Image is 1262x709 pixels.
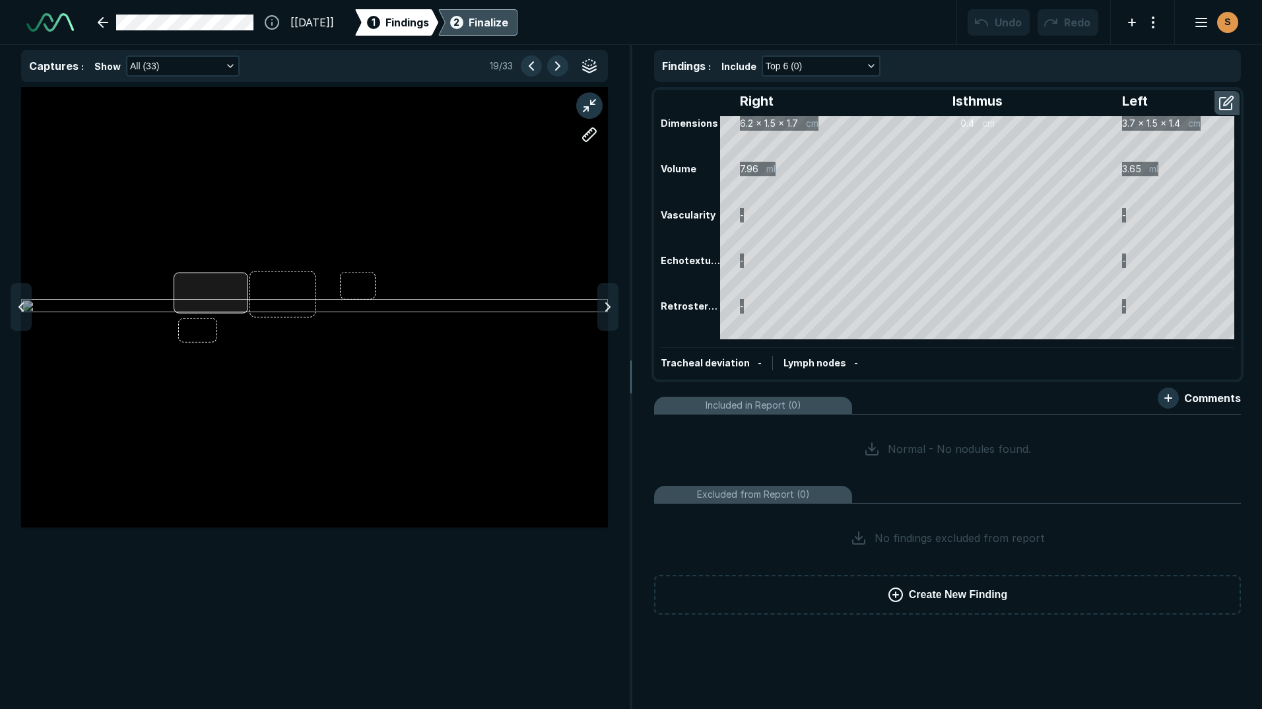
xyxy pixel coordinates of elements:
[697,487,810,502] span: Excluded from Report (0)
[372,15,376,29] span: 1
[909,587,1007,603] span: Create New Finding
[29,59,79,73] span: Captures
[854,357,858,368] span: -
[875,530,1045,546] span: No findings excluded from report
[654,575,1241,615] button: Create New Finding
[490,59,513,73] span: 19 / 33
[721,59,756,73] span: Include
[26,13,74,32] img: See-Mode Logo
[766,59,802,73] span: Top 6 (0)
[706,398,801,413] span: Included in Report (0)
[453,15,459,29] span: 2
[290,15,334,30] span: [[DATE]]
[662,59,706,73] span: Findings
[385,15,429,30] span: Findings
[1217,12,1238,33] div: avatar-name
[469,15,508,30] div: Finalize
[1184,390,1241,406] span: Comments
[81,61,84,72] span: :
[1185,9,1241,36] button: avatar-name
[708,61,711,72] span: :
[783,357,846,368] span: Lymph nodes
[1224,15,1230,29] span: S
[888,441,1031,457] span: Normal - No nodules found.
[661,357,750,368] span: Tracheal deviation
[94,59,121,73] span: Show
[1038,9,1098,36] button: Redo
[654,486,1241,567] li: Excluded from Report (0)No findings excluded from report
[438,9,517,36] div: 2Finalize
[21,8,79,37] a: See-Mode Logo
[355,9,438,36] div: 1Findings
[968,9,1030,36] button: Undo
[758,357,762,368] span: -
[130,59,159,73] span: All (33)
